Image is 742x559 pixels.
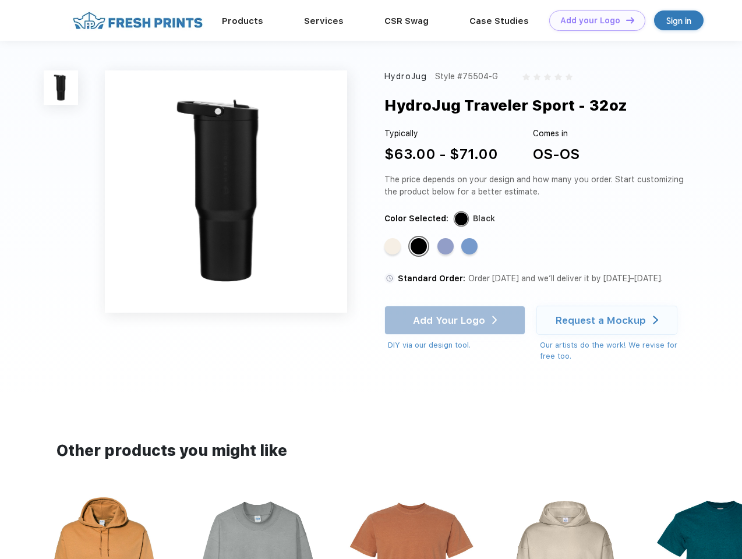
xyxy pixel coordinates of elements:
img: fo%20logo%202.webp [69,10,206,31]
img: gray_star.svg [554,73,561,80]
div: Black [473,213,495,225]
div: Peri [437,238,454,254]
img: func=resize&h=100 [44,70,78,105]
div: DIY via our design tool. [388,339,525,351]
span: Order [DATE] and we’ll deliver it by [DATE]–[DATE]. [468,274,663,283]
div: HydroJug Traveler Sport - 32oz [384,94,627,116]
span: Standard Order: [398,274,465,283]
img: gray_star.svg [566,73,573,80]
div: Comes in [533,128,580,140]
img: gray_star.svg [533,73,540,80]
div: Style #75504-G [435,70,498,83]
div: Typically [384,128,498,140]
div: OS-OS [533,144,580,165]
div: $63.00 - $71.00 [384,144,498,165]
img: func=resize&h=640 [105,70,347,313]
a: Sign in [654,10,704,30]
div: Our artists do the work! We revise for free too. [540,339,688,362]
div: The price depends on your design and how many you order. Start customizing the product below for ... [384,174,688,198]
a: Products [222,16,263,26]
div: Color Selected: [384,213,448,225]
div: HydroJug [384,70,427,83]
div: Request a Mockup [556,314,646,326]
img: gray_star.svg [522,73,529,80]
div: Black [411,238,427,254]
div: Light Blue [461,238,478,254]
img: white arrow [653,316,658,324]
div: Sign in [666,14,691,27]
div: Cream [384,238,401,254]
img: gray_star.svg [544,73,551,80]
div: Other products you might like [56,440,685,462]
img: standard order [384,273,395,284]
div: Add your Logo [560,16,620,26]
img: DT [626,17,634,23]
